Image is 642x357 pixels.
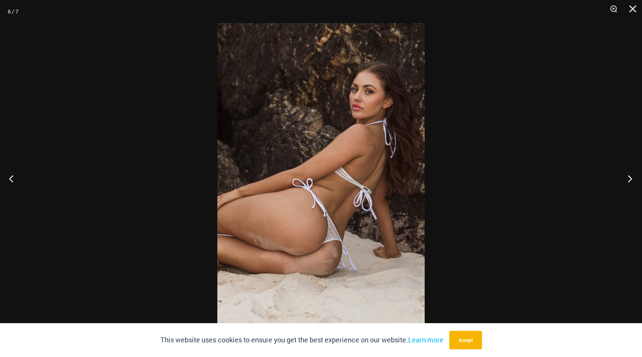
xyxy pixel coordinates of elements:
[613,159,642,198] button: Next
[408,335,444,344] a: Learn more
[8,6,18,17] div: 6 / 7
[217,23,425,334] img: Tide Lines White 350 Halter Top 470 Thong 07
[160,334,444,346] p: This website uses cookies to ensure you get the best experience on our website.
[449,331,482,349] button: Accept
